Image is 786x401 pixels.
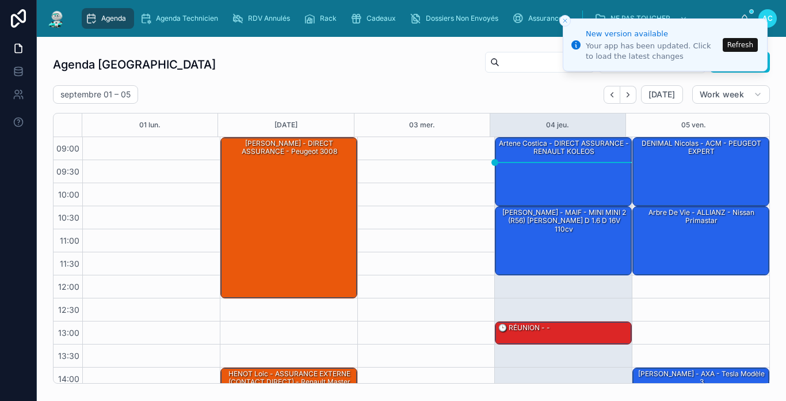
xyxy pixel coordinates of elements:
[274,114,297,137] button: [DATE]
[55,328,82,338] span: 13:00
[497,207,631,234] div: [PERSON_NAME] - MAIF - MINI MINI 2 (R56) [PERSON_NAME] D 1.6 d 16V 110cv
[55,213,82,222] span: 10:30
[60,89,131,100] h2: septembre 01 – 05
[55,282,82,292] span: 12:00
[700,89,744,100] span: Work week
[82,8,134,29] a: Agenda
[300,8,345,29] a: Rack
[546,114,569,137] button: 04 jeu.
[586,41,719,62] div: Your app has been updated. Click to load the latest changes
[53,56,216,73] h1: Agenda [GEOGRAPHIC_DATA]
[223,138,356,157] div: [PERSON_NAME] - DIRECT ASSURANCE - peugeot 3008
[228,8,298,29] a: RDV Annulés
[635,207,768,226] div: Arbre de vie - ALLIANZ - Nissan primastar
[586,28,719,40] div: New version available
[633,207,769,275] div: Arbre de vie - ALLIANZ - Nissan primastar
[55,190,82,199] span: 10:00
[528,14,566,23] span: Assurances
[559,15,571,27] button: Close toast
[367,14,396,23] span: Cadeaux
[495,322,631,344] div: 🕒 RÉUNION - -
[633,138,769,206] div: DENIMAL Nicolas - ACM - PEUGEOT EXPERT
[495,138,631,206] div: artene costica - DIRECT ASSURANCE - RENAULT KOLEOS
[762,14,773,23] span: AC
[426,14,498,23] span: Dossiers Non Envoyés
[54,143,82,153] span: 09:00
[620,86,636,104] button: Next
[409,114,435,137] button: 03 mer.
[509,8,574,29] a: Assurances
[604,86,620,104] button: Back
[347,8,404,29] a: Cadeaux
[55,374,82,384] span: 14:00
[591,8,693,29] a: NE PAS TOUCHER
[248,14,290,23] span: RDV Annulés
[76,6,740,31] div: scrollable content
[723,38,758,52] button: Refresh
[692,85,770,104] button: Work week
[55,305,82,315] span: 12:30
[57,236,82,245] span: 11:00
[635,138,768,157] div: DENIMAL Nicolas - ACM - PEUGEOT EXPERT
[681,114,706,137] button: 05 ven.
[406,8,506,29] a: Dossiers Non Envoyés
[156,14,218,23] span: Agenda Technicien
[320,14,337,23] span: Rack
[635,369,768,388] div: [PERSON_NAME] - AXA - Tesla modèle 3
[55,351,82,361] span: 13:30
[641,85,683,104] button: [DATE]
[495,207,631,275] div: [PERSON_NAME] - MAIF - MINI MINI 2 (R56) [PERSON_NAME] D 1.6 d 16V 110cv
[57,259,82,268] span: 11:30
[136,8,226,29] a: Agenda Technicien
[101,14,126,23] span: Agenda
[223,369,356,388] div: HENOT Loic - ASSURANCE EXTERNE (CONTACT DIRECT) - Renault Master
[497,323,551,333] div: 🕒 RÉUNION - -
[46,9,67,28] img: App logo
[139,114,161,137] button: 01 lun.
[221,138,357,298] div: [PERSON_NAME] - DIRECT ASSURANCE - peugeot 3008
[497,138,631,157] div: artene costica - DIRECT ASSURANCE - RENAULT KOLEOS
[54,167,82,176] span: 09:30
[648,89,676,100] span: [DATE]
